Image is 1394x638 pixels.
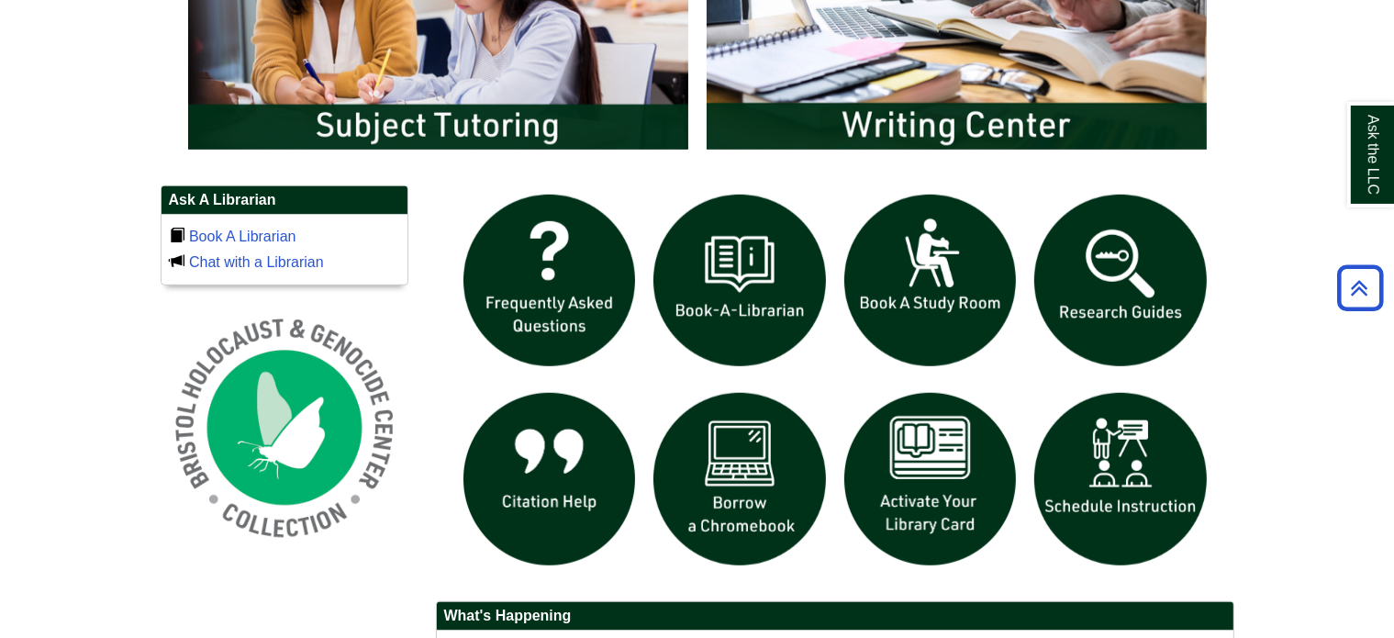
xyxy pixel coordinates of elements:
[1025,384,1216,575] img: For faculty. Schedule Library Instruction icon links to form.
[1331,275,1389,300] a: Back to Top
[454,384,645,575] img: citation help icon links to citation help guide page
[644,185,835,376] img: Book a Librarian icon links to book a librarian web page
[644,384,835,575] img: Borrow a chromebook icon links to the borrow a chromebook web page
[189,254,324,270] a: Chat with a Librarian
[161,304,408,552] img: Holocaust and Genocide Collection
[835,384,1026,575] img: activate Library Card icon links to form to activate student ID into library card
[835,185,1026,376] img: book a study room icon links to book a study room web page
[454,185,1216,583] div: slideshow
[454,185,645,376] img: frequently asked questions
[189,229,296,244] a: Book A Librarian
[162,186,407,215] h2: Ask A Librarian
[437,602,1233,631] h2: What's Happening
[1025,185,1216,376] img: Research Guides icon links to research guides web page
